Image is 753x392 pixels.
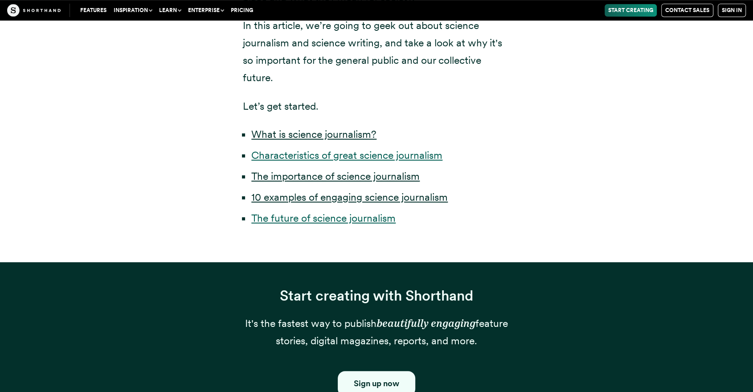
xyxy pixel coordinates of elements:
[156,4,184,17] button: Learn
[243,287,510,305] h3: Start creating with Shorthand
[243,17,510,87] p: In this article, we’re going to geek out about science journalism and science writing, and take a...
[251,212,396,224] a: The future of science journalism
[661,4,713,17] a: Contact Sales
[251,149,442,161] a: Characteristics of great science journalism
[243,315,510,350] p: It's the fastest way to publish feature stories, digital magazines, reports, and more.
[251,191,448,203] a: 10 examples of engaging science journalism
[227,4,257,17] a: Pricing
[243,98,510,115] p: Let’s get started.
[605,4,657,17] a: Start Creating
[184,4,227,17] button: Enterprise
[251,128,376,140] a: What is science journalism?
[110,4,156,17] button: Inspiration
[718,4,746,17] a: Sign in
[7,4,61,17] img: The Craft
[376,317,475,330] em: beautifully engaging
[77,4,110,17] a: Features
[251,170,420,182] a: The importance of science journalism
